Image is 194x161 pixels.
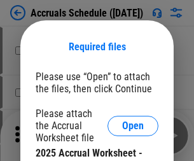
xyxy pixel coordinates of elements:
div: Please attach the Accrual Worksheet file [36,108,107,144]
div: Required files [36,41,158,53]
button: Open [107,116,158,136]
div: Please use “Open” to attach the files, then click Continue [36,71,158,95]
span: Open [122,121,144,131]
